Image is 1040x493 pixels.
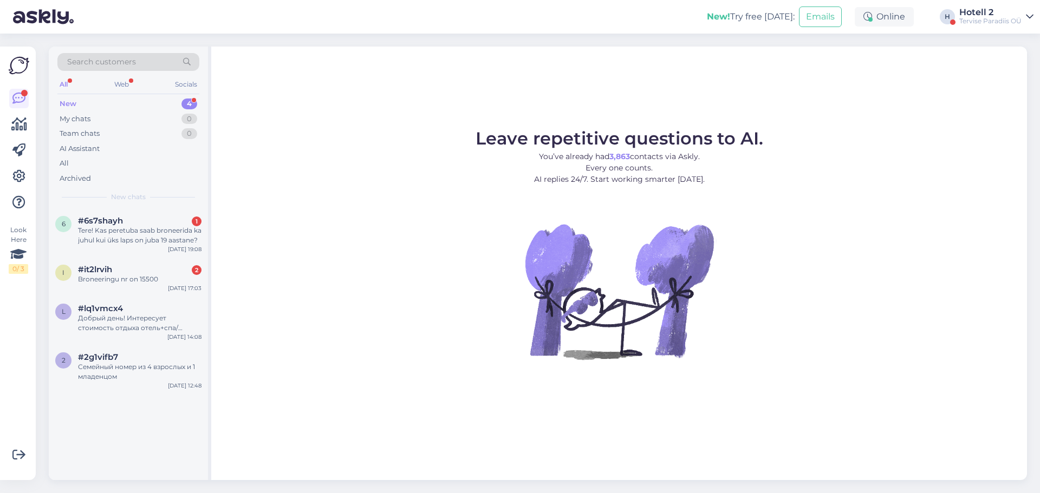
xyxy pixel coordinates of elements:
[78,313,201,333] div: Добрый день! Интересует стоимость отдыха отель+спа/аквапарк+завтрак, 2 взрослых и ребёнок 14 лет,
[9,264,28,274] div: 0 / 3
[60,173,91,184] div: Archived
[78,352,118,362] span: #2g1vifb7
[78,226,201,245] div: Tere! Kas peretuba saab broneerida ka juhul kui üks laps on juba 19 aastane?
[192,216,201,226] div: 1
[168,284,201,292] div: [DATE] 17:03
[855,7,914,27] div: Online
[78,362,201,382] div: Семейный номер из 4 взрослых и 1 младенцом
[181,128,197,139] div: 0
[522,194,717,389] img: No Chat active
[476,151,763,185] p: You’ve already had contacts via Askly. Every one counts. AI replies 24/7. Start working smarter [...
[62,356,66,364] span: 2
[62,220,66,228] span: 6
[168,382,201,390] div: [DATE] 12:48
[168,245,201,253] div: [DATE] 19:08
[78,274,201,284] div: Broneeringu nr on 15500
[60,114,90,124] div: My chats
[181,114,197,124] div: 0
[609,152,630,161] b: 3,863
[959,8,1022,17] div: Hotell 2
[67,56,136,68] span: Search customers
[60,143,100,154] div: AI Assistant
[192,265,201,275] div: 2
[62,268,64,277] span: i
[173,77,199,91] div: Socials
[60,128,100,139] div: Team chats
[60,98,76,109] div: New
[112,77,131,91] div: Web
[476,128,763,149] span: Leave repetitive questions to AI.
[78,265,112,274] span: #it2lrvih
[959,17,1022,25] div: Tervise Paradiis OÜ
[78,216,123,226] span: #6s7shayh
[9,55,29,76] img: Askly Logo
[167,333,201,341] div: [DATE] 14:08
[959,8,1033,25] a: Hotell 2Tervise Paradiis OÜ
[940,9,955,24] div: H
[57,77,70,91] div: All
[9,225,28,274] div: Look Here
[707,11,730,22] b: New!
[799,6,842,27] button: Emails
[707,10,795,23] div: Try free [DATE]:
[181,98,197,109] div: 4
[111,192,146,202] span: New chats
[62,307,66,315] span: l
[78,304,123,313] span: #lq1vmcx4
[60,158,69,169] div: All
